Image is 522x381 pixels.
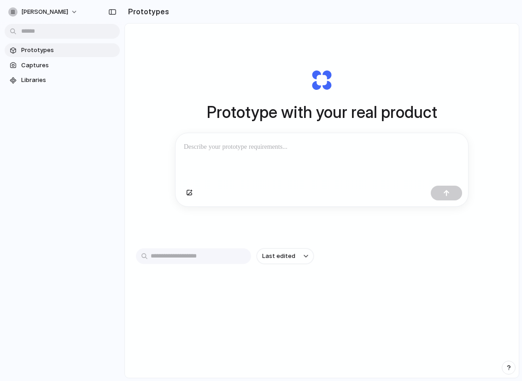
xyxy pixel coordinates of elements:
[21,76,116,85] span: Libraries
[21,61,116,70] span: Captures
[5,43,120,57] a: Prototypes
[257,248,314,264] button: Last edited
[5,5,82,19] button: [PERSON_NAME]
[262,252,295,261] span: Last edited
[124,6,169,17] h2: Prototypes
[21,7,68,17] span: [PERSON_NAME]
[5,73,120,87] a: Libraries
[5,59,120,72] a: Captures
[21,46,116,55] span: Prototypes
[207,100,437,124] h1: Prototype with your real product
